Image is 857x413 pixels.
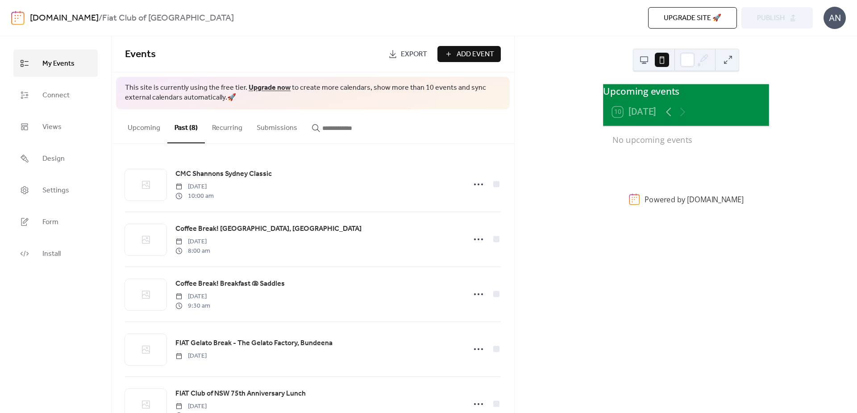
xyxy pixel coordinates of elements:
a: Views [13,113,98,140]
span: [DATE] [175,237,210,246]
div: Powered by [645,194,744,204]
button: Upgrade site 🚀 [648,7,737,29]
img: logo [11,11,25,25]
span: Export [401,49,427,60]
span: My Events [42,57,75,71]
a: Form [13,208,98,235]
b: Fiat Club of [GEOGRAPHIC_DATA] [102,10,234,27]
button: Upcoming [121,109,167,142]
span: Views [42,120,62,134]
span: Add Event [457,49,494,60]
span: 9:30 am [175,301,210,311]
a: Export [382,46,434,62]
a: Design [13,145,98,172]
a: CMC Shannons Sydney Classic [175,168,272,180]
span: [DATE] [175,182,214,192]
span: Events [125,45,156,64]
span: Design [42,152,65,166]
b: / [99,10,102,27]
span: CMC Shannons Sydney Classic [175,169,272,179]
span: Coffee Break! [GEOGRAPHIC_DATA], [GEOGRAPHIC_DATA] [175,224,362,234]
div: No upcoming events [612,133,759,146]
span: 10:00 am [175,192,214,201]
span: Install [42,247,61,261]
button: Add Event [437,46,501,62]
span: Connect [42,88,70,102]
a: Connect [13,81,98,108]
a: Coffee Break! Breakfast @ Saddles [175,278,285,290]
span: Coffee Break! Breakfast @ Saddles [175,279,285,289]
a: My Events [13,50,98,77]
span: [DATE] [175,351,207,361]
a: [DOMAIN_NAME] [30,10,99,27]
a: Coffee Break! [GEOGRAPHIC_DATA], [GEOGRAPHIC_DATA] [175,223,362,235]
button: Past (8) [167,109,205,143]
span: Form [42,215,58,229]
a: Install [13,240,98,267]
div: AN [824,7,846,29]
span: Settings [42,184,69,197]
a: Settings [13,176,98,204]
a: Upgrade now [249,81,291,95]
a: FIAT Gelato Break - The Gelato Factory, Bundeena [175,338,333,349]
button: Submissions [250,109,304,142]
span: 8:00 am [175,246,210,256]
button: Recurring [205,109,250,142]
span: Upgrade site 🚀 [664,13,721,24]
div: Upcoming events [603,84,769,98]
span: This site is currently using the free tier. to create more calendars, show more than 10 events an... [125,83,501,103]
span: [DATE] [175,402,211,411]
span: [DATE] [175,292,210,301]
a: FIAT Club of NSW 75th Anniversary Lunch [175,388,306,400]
a: [DOMAIN_NAME] [686,194,743,204]
span: FIAT Gelato Break - The Gelato Factory, Bundeena [175,338,333,349]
